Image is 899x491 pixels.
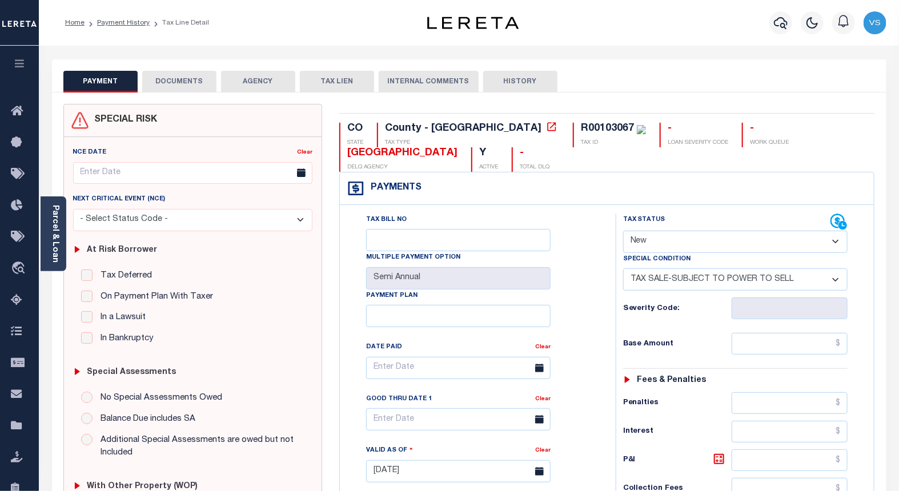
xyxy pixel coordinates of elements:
[65,19,85,26] a: Home
[95,291,213,304] label: On Payment Plan With Taxer
[750,123,789,135] div: -
[11,261,29,276] i: travel_explore
[221,71,295,92] button: AGENCY
[379,71,479,92] button: INTERNAL COMMENTS
[366,253,460,263] label: Multiple Payment Option
[366,291,418,301] label: Payment Plan
[864,11,886,34] img: svg+xml;base64,PHN2ZyB4bWxucz0iaHR0cDovL3d3dy53My5vcmcvMjAwMC9zdmciIHBvaW50ZXItZXZlbnRzPSJub25lIi...
[95,311,146,324] label: In a Lawsuit
[623,215,665,225] label: Tax Status
[637,125,646,134] img: check-icon-green.svg
[479,163,498,172] p: ACTIVE
[668,139,728,147] p: LOAN SEVERITY CODE
[520,147,549,160] div: -
[150,18,209,28] li: Tax Line Detail
[732,333,848,355] input: $
[365,183,422,194] h4: Payments
[142,71,216,92] button: DOCUMENTS
[95,434,304,460] label: Additional Special Assessments are owed but not Included
[520,163,549,172] p: TOTAL DLQ
[95,269,152,283] label: Tax Deferred
[581,123,634,134] div: R00103067
[51,205,59,263] a: Parcel & Loan
[637,376,706,385] h6: Fees & Penalties
[73,195,166,204] label: Next Critical Event (NCE)
[668,123,728,135] div: -
[63,71,138,92] button: PAYMENT
[623,399,732,408] h6: Penalties
[366,215,407,225] label: Tax Bill No
[732,449,848,471] input: $
[483,71,557,92] button: HISTORY
[535,396,551,402] a: Clear
[366,395,432,404] label: Good Thru Date 1
[297,150,312,155] a: Clear
[97,19,150,26] a: Payment History
[385,123,541,134] div: County - [GEOGRAPHIC_DATA]
[427,17,519,29] img: logo-dark.svg
[732,421,848,442] input: $
[366,408,551,430] input: Enter Date
[95,413,195,426] label: Balance Due includes SA
[87,368,176,377] h6: Special Assessments
[366,445,413,456] label: Valid as Of
[623,340,732,349] h6: Base Amount
[347,147,457,160] div: [GEOGRAPHIC_DATA]
[366,357,551,379] input: Enter Date
[95,392,222,405] label: No Special Assessments Owed
[581,139,646,147] p: TAX ID
[347,163,457,172] p: DELQ AGENCY
[87,246,157,255] h6: At Risk Borrower
[732,392,848,414] input: $
[535,448,551,453] a: Clear
[300,71,374,92] button: TAX LIEN
[73,162,313,184] input: Enter Date
[89,115,158,126] h4: SPECIAL RISK
[479,147,498,160] div: Y
[623,452,732,468] h6: P&I
[366,460,551,482] input: Enter Date
[366,343,402,352] label: Date Paid
[347,139,363,147] p: STATE
[95,332,154,345] label: In Bankruptcy
[623,255,691,264] label: Special Condition
[347,123,363,135] div: CO
[623,304,732,313] h6: Severity Code:
[535,344,551,350] a: Clear
[623,427,732,436] h6: Interest
[73,148,107,158] label: NCE Date
[750,139,789,147] p: WORK QUEUE
[385,139,559,147] p: TAX TYPE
